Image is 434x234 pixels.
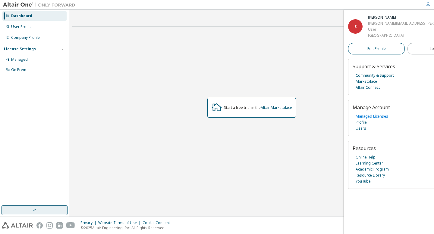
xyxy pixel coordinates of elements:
[367,46,386,51] span: Edit Profile
[11,57,28,62] div: Managed
[224,105,292,110] div: Start a free trial in the
[348,43,405,54] a: Edit Profile
[66,222,75,229] img: youtube.svg
[356,166,389,172] a: Academic Program
[80,220,98,225] div: Privacy
[98,220,143,225] div: Website Terms of Use
[3,2,78,8] img: Altair One
[143,220,174,225] div: Cookie Consent
[354,24,357,29] span: S
[11,24,32,29] div: User Profile
[356,79,377,85] a: Marketplace
[356,178,371,184] a: YouTube
[356,160,383,166] a: Learning Center
[353,145,376,152] span: Resources
[80,225,174,230] p: © 2025 Altair Engineering, Inc. All Rights Reserved.
[356,72,394,79] a: Community & Support
[356,113,388,119] a: Managed Licenses
[356,119,367,125] a: Profile
[11,14,32,18] div: Dashboard
[356,125,366,131] a: Users
[11,67,26,72] div: On Prem
[4,47,36,51] div: License Settings
[353,104,390,111] span: Manage Account
[356,85,380,91] a: Altair Connect
[11,35,40,40] div: Company Profile
[56,222,63,229] img: linkedin.svg
[36,222,43,229] img: facebook.svg
[2,222,33,229] img: altair_logo.svg
[46,222,53,229] img: instagram.svg
[261,105,292,110] a: Altair Marketplace
[353,63,395,70] span: Support & Services
[356,154,376,160] a: Online Help
[356,172,385,178] a: Resource Library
